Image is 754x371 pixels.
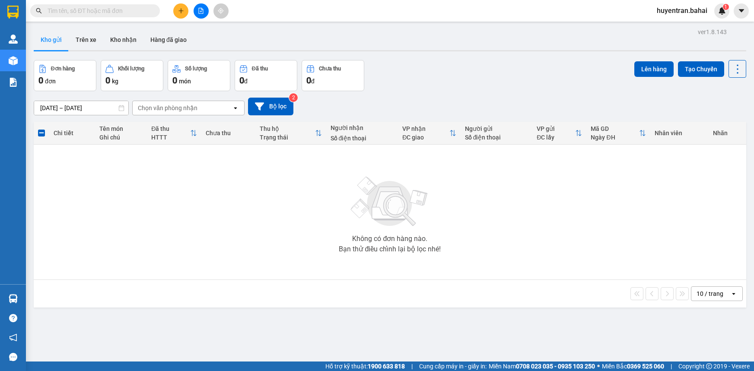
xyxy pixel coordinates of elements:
[34,29,69,50] button: Kho gửi
[465,125,528,132] div: Người gửi
[34,101,128,115] input: Select a date range.
[650,5,714,16] span: huyentran.bahai
[112,78,118,85] span: kg
[9,56,18,65] img: warehouse-icon
[339,246,441,253] div: Bạn thử điều chỉnh lại bộ lọc nhé!
[99,125,143,132] div: Tên món
[151,125,190,132] div: Đã thu
[255,122,326,145] th: Toggle SortBy
[532,122,586,145] th: Toggle SortBy
[671,361,672,371] span: |
[655,130,704,136] div: Nhân viên
[713,130,742,136] div: Nhãn
[368,363,405,370] strong: 1900 633 818
[347,171,433,232] img: svg+xml;base64,PHN2ZyBjbGFzcz0ibGlzdC1wbHVnX19zdmciIHhtbG5zPSJodHRwOi8vd3d3LnczLm9yZy8yMDAwL3N2Zy...
[586,122,650,145] th: Toggle SortBy
[45,78,56,85] span: đơn
[151,134,190,141] div: HTTT
[402,134,449,141] div: ĐC giao
[597,365,600,368] span: ⚪️
[311,78,315,85] span: đ
[698,27,727,37] div: ver 1.8.143
[168,60,230,91] button: Số lượng0món
[173,3,188,19] button: plus
[34,60,96,91] button: Đơn hàng0đơn
[51,66,75,72] div: Đơn hàng
[591,134,639,141] div: Ngày ĐH
[325,361,405,371] span: Hỗ trợ kỹ thuật:
[9,353,17,361] span: message
[239,75,244,86] span: 0
[697,289,723,298] div: 10 / trang
[516,363,595,370] strong: 0708 023 035 - 0935 103 250
[411,361,413,371] span: |
[9,35,18,44] img: warehouse-icon
[138,104,197,112] div: Chọn văn phòng nhận
[678,61,724,77] button: Tạo Chuyến
[738,7,745,15] span: caret-down
[9,333,17,342] span: notification
[213,3,229,19] button: aim
[185,66,207,72] div: Số lượng
[537,134,575,141] div: ĐC lấy
[36,8,42,14] span: search
[38,75,43,86] span: 0
[9,314,17,322] span: question-circle
[235,60,297,91] button: Đã thu0đ
[489,361,595,371] span: Miền Nam
[244,78,248,85] span: đ
[260,125,315,132] div: Thu hộ
[591,125,639,132] div: Mã GD
[178,8,184,14] span: plus
[9,294,18,303] img: warehouse-icon
[331,124,394,131] div: Người nhận
[734,3,749,19] button: caret-down
[419,361,487,371] span: Cung cấp máy in - giấy in:
[48,6,150,16] input: Tìm tên, số ĐT hoặc mã đơn
[101,60,163,91] button: Khối lượng0kg
[319,66,341,72] div: Chưa thu
[306,75,311,86] span: 0
[194,3,209,19] button: file-add
[54,130,91,136] div: Chi tiết
[352,235,427,242] div: Không có đơn hàng nào.
[252,66,268,72] div: Đã thu
[105,75,110,86] span: 0
[627,363,664,370] strong: 0369 525 060
[172,75,177,86] span: 0
[9,78,18,87] img: solution-icon
[248,98,293,115] button: Bộ lọc
[634,61,674,77] button: Lên hàng
[179,78,191,85] span: món
[331,135,394,142] div: Số điện thoại
[232,105,239,111] svg: open
[218,8,224,14] span: aim
[730,290,737,297] svg: open
[398,122,460,145] th: Toggle SortBy
[402,125,449,132] div: VP nhận
[103,29,143,50] button: Kho nhận
[260,134,315,141] div: Trạng thái
[198,8,204,14] span: file-add
[143,29,194,50] button: Hàng đã giao
[465,134,528,141] div: Số điện thoại
[7,6,19,19] img: logo-vxr
[118,66,144,72] div: Khối lượng
[718,7,726,15] img: icon-new-feature
[724,4,727,10] span: 1
[706,363,712,369] span: copyright
[723,4,729,10] sup: 1
[302,60,364,91] button: Chưa thu0đ
[99,134,143,141] div: Ghi chú
[147,122,201,145] th: Toggle SortBy
[206,130,251,136] div: Chưa thu
[602,361,664,371] span: Miền Bắc
[69,29,103,50] button: Trên xe
[537,125,575,132] div: VP gửi
[289,93,298,102] sup: 2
